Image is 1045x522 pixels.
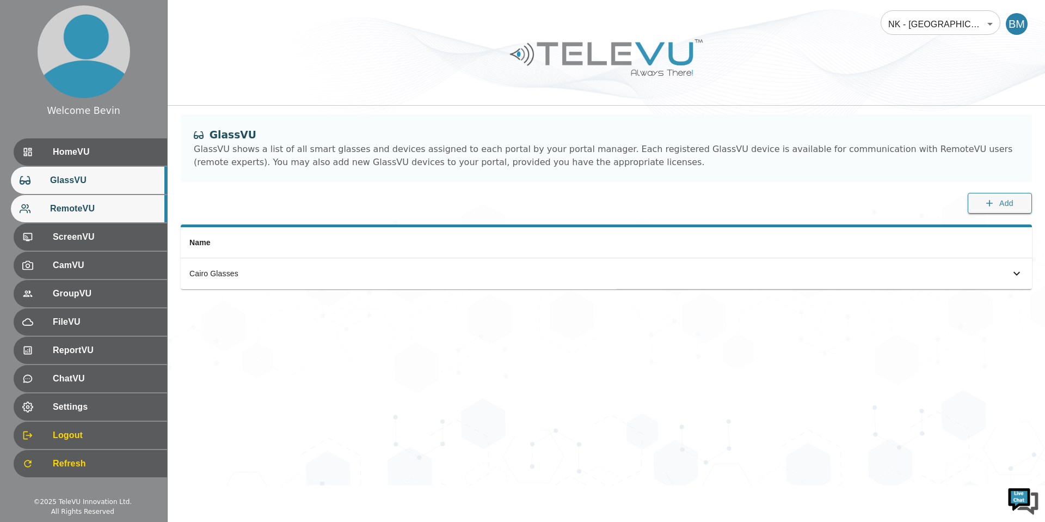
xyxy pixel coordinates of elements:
div: All Rights Reserved [51,507,114,517]
div: Refresh [14,450,167,477]
div: Minimize live chat window [179,5,205,32]
span: Add [999,197,1013,210]
img: d_736959983_company_1615157101543_736959983 [19,51,46,78]
div: Logout [14,422,167,449]
span: FileVU [53,315,158,329]
span: ChatVU [53,372,158,385]
div: Chat with us now [57,57,183,71]
div: Cairo Glasses [189,268,608,279]
span: HomeVU [53,145,158,159]
div: RemoteVU [11,195,167,222]
div: GlassVU [11,167,167,194]
div: CamVU [14,252,167,279]
span: Name [189,238,211,247]
img: Chat Widget [1007,484,1040,517]
div: NK - [GEOGRAPHIC_DATA] [881,9,1000,39]
div: ReportVU [14,337,167,364]
div: GroupVU [14,280,167,307]
span: GroupVU [53,287,158,300]
div: BM [1006,13,1028,35]
button: Add [968,193,1032,214]
img: Logo [508,35,704,80]
div: GlassVU [194,128,1019,143]
img: profile.png [38,5,130,98]
span: We're online! [63,137,150,247]
div: GlassVU shows a list of all smart glasses and devices assigned to each portal by your portal mana... [194,143,1019,169]
textarea: Type your message and hit 'Enter' [5,298,207,336]
table: simple table [181,227,1032,289]
div: ChatVU [14,365,167,392]
span: Logout [53,429,158,442]
div: Settings [14,393,167,421]
span: RemoteVU [50,202,158,215]
div: FileVU [14,308,167,336]
span: ReportVU [53,344,158,357]
span: Settings [53,400,158,414]
div: Welcome Bevin [47,104,120,118]
span: Refresh [53,457,158,470]
span: CamVU [53,259,158,272]
div: ScreenVU [14,223,167,251]
div: HomeVU [14,138,167,166]
span: GlassVU [50,174,158,187]
span: ScreenVU [53,230,158,244]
